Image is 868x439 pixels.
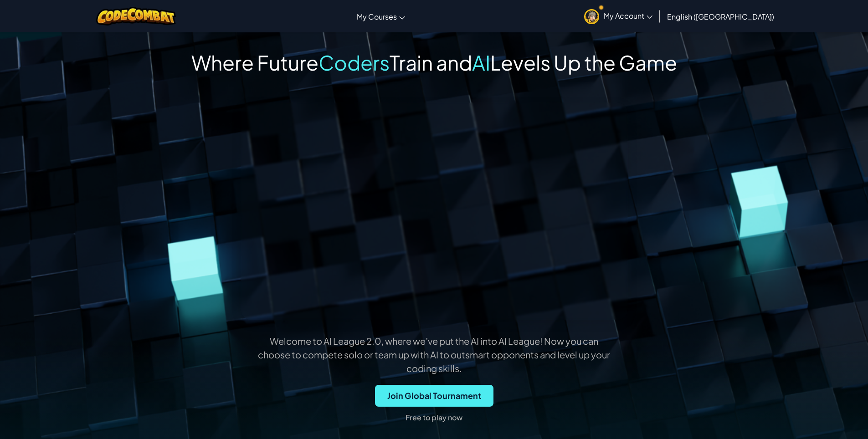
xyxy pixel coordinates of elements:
[472,50,490,75] span: AI
[406,410,462,425] p: Free to play now
[357,12,397,21] span: My Courses
[107,362,761,375] p: coding skills.
[107,335,761,347] p: Welcome to AI League 2.0, where we’ve put the AI into AI League! Now you can
[584,9,599,24] img: avatar
[352,4,410,29] a: My Courses
[663,4,779,29] a: English ([GEOGRAPHIC_DATA])
[107,348,761,361] p: choose to compete solo or team up with AI to outsmart opponents and level up your
[390,50,472,75] span: Train and
[580,2,657,31] a: My Account
[191,50,318,75] span: Where Future
[490,50,677,75] span: Levels Up the Game
[96,7,176,26] img: CodeCombat logo
[604,11,652,20] span: My Account
[667,12,774,21] span: English ([GEOGRAPHIC_DATA])
[318,50,390,75] span: Coders
[375,385,493,407] button: Join Global Tournament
